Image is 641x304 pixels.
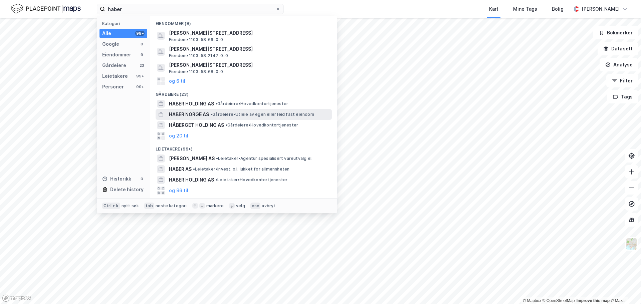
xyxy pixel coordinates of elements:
[169,155,215,163] span: [PERSON_NAME] AS
[144,203,154,209] div: tab
[193,167,195,172] span: •
[193,167,289,172] span: Leietaker • Invest. o.l. lukket for allmennheten
[139,176,145,182] div: 0
[135,84,145,89] div: 99+
[169,69,223,74] span: Eiendom • 1103-58-68-0-0
[139,41,145,47] div: 0
[156,203,187,209] div: neste kategori
[582,5,620,13] div: [PERSON_NAME]
[606,74,638,87] button: Filter
[169,45,329,53] span: [PERSON_NAME][STREET_ADDRESS]
[600,58,638,71] button: Analyse
[2,294,31,302] a: Mapbox homepage
[523,298,541,303] a: Mapbox
[102,29,111,37] div: Alle
[215,177,287,183] span: Leietaker • Hovedkontortjenester
[102,40,119,48] div: Google
[593,26,638,39] button: Bokmerker
[598,42,638,55] button: Datasett
[11,3,81,15] img: logo.f888ab2527a4732fd821a326f86c7f29.svg
[543,298,575,303] a: OpenStreetMap
[139,63,145,68] div: 23
[210,112,212,117] span: •
[169,53,228,58] span: Eiendom • 1103-58-2147-0-0
[215,101,217,106] span: •
[139,52,145,57] div: 9
[102,83,124,91] div: Personer
[206,203,224,209] div: markere
[216,156,312,161] span: Leietaker • Agentur spesialisert vareutvalg el.
[169,77,185,85] button: og 6 til
[552,5,564,13] div: Bolig
[625,238,638,250] img: Z
[169,110,209,118] span: HABER NORGE AS
[169,37,223,42] span: Eiendom • 1103-58-66-0-0
[489,5,498,13] div: Kart
[169,100,214,108] span: HABER HOLDING AS
[608,272,641,304] iframe: Chat Widget
[135,31,145,36] div: 99+
[607,90,638,103] button: Tags
[169,29,329,37] span: [PERSON_NAME][STREET_ADDRESS]
[577,298,610,303] a: Improve this map
[105,4,275,14] input: Søk på adresse, matrikkel, gårdeiere, leietakere eller personer
[102,61,126,69] div: Gårdeiere
[216,156,218,161] span: •
[169,187,188,195] button: og 96 til
[236,203,245,209] div: velg
[262,203,275,209] div: avbryt
[210,112,314,117] span: Gårdeiere • Utleie av egen eller leid fast eiendom
[150,141,337,153] div: Leietakere (99+)
[110,186,144,194] div: Delete history
[513,5,537,13] div: Mine Tags
[135,73,145,79] div: 99+
[102,51,131,59] div: Eiendommer
[250,203,261,209] div: esc
[169,132,188,140] button: og 20 til
[608,272,641,304] div: Chatt-widget
[102,21,147,26] div: Kategori
[169,165,192,173] span: HABER AS
[215,101,288,106] span: Gårdeiere • Hovedkontortjenester
[225,122,298,128] span: Gårdeiere • Hovedkontortjenester
[102,72,128,80] div: Leietakere
[169,121,224,129] span: HÅBERGET HOLDING AS
[150,16,337,28] div: Eiendommer (9)
[225,122,227,127] span: •
[102,175,131,183] div: Historikk
[122,203,139,209] div: nytt søk
[169,61,329,69] span: [PERSON_NAME][STREET_ADDRESS]
[150,86,337,98] div: Gårdeiere (23)
[150,196,337,208] div: Personer (99+)
[102,203,120,209] div: Ctrl + k
[215,177,217,182] span: •
[169,176,214,184] span: HABER HOLDING AS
